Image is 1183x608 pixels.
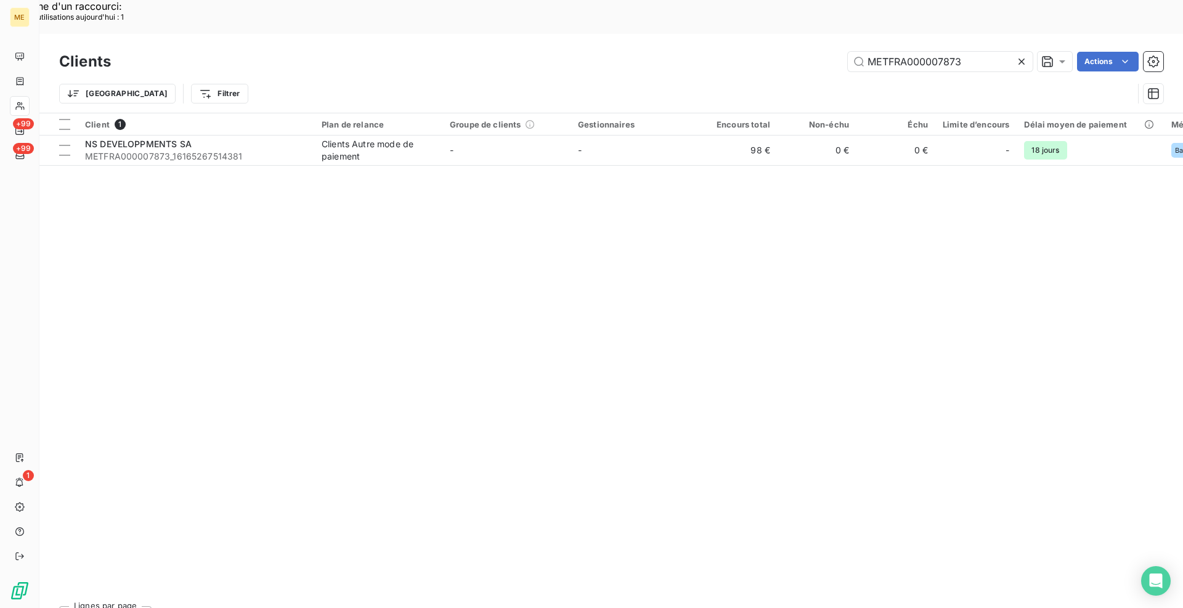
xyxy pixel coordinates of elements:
h3: Clients [59,51,111,73]
span: +99 [13,143,34,154]
span: - [1006,144,1009,156]
div: Gestionnaires [578,120,691,129]
div: Échu [864,120,928,129]
button: Filtrer [191,84,248,103]
div: Limite d’encours [943,120,1009,129]
a: +99 [10,121,29,140]
div: Délai moyen de paiement [1024,120,1156,129]
button: Actions [1077,52,1139,71]
div: Encours total [706,120,770,129]
span: Client [85,120,110,129]
input: Rechercher [848,52,1033,71]
span: Groupe de clients [450,120,521,129]
span: - [450,145,453,155]
div: Clients Autre mode de paiement [322,138,435,163]
span: +99 [13,118,34,129]
span: 1 [115,119,126,130]
span: METFRA000007873_16165267514381 [85,150,307,163]
a: +99 [10,145,29,165]
span: 1 [23,470,34,481]
span: 18 jours [1024,141,1067,160]
div: Open Intercom Messenger [1141,566,1171,596]
td: 0 € [856,136,935,165]
td: 0 € [778,136,856,165]
div: Plan de relance [322,120,435,129]
div: Non-échu [785,120,849,129]
button: [GEOGRAPHIC_DATA] [59,84,176,103]
span: NS DEVELOPPMENTS SA [85,139,192,149]
img: Logo LeanPay [10,581,30,601]
td: 98 € [699,136,778,165]
span: - [578,145,582,155]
